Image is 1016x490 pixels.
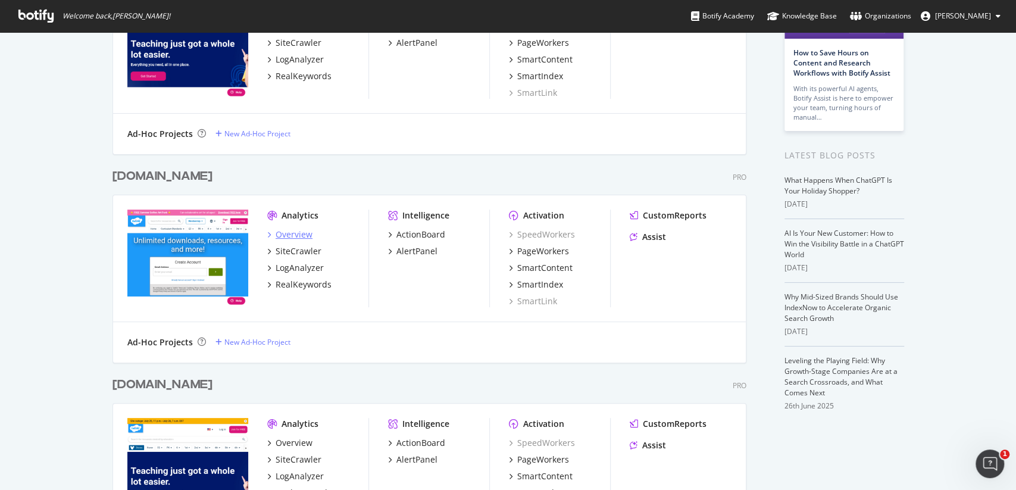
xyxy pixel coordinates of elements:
[224,129,290,139] div: New Ad-Hoc Project
[276,37,321,49] div: SiteCrawler
[509,229,575,241] a: SpeedWorkers
[388,454,437,466] a: AlertPanel
[224,337,290,347] div: New Ad-Hoc Project
[784,175,892,196] a: What Happens When ChatGPT Is Your Holiday Shopper?
[282,210,318,221] div: Analytics
[630,439,666,451] a: Assist
[784,326,904,337] div: [DATE]
[276,54,324,65] div: LogAnalyzer
[509,245,569,257] a: PageWorkers
[643,418,706,430] div: CustomReports
[127,336,193,348] div: Ad-Hoc Projects
[517,470,573,482] div: SmartContent
[1000,450,1009,459] span: 1
[509,87,557,99] a: SmartLink
[267,470,324,482] a: LogAnalyzer
[733,380,746,391] div: Pro
[276,245,321,257] div: SiteCrawler
[642,231,666,243] div: Assist
[276,262,324,274] div: LogAnalyzer
[509,37,569,49] a: PageWorkers
[517,454,569,466] div: PageWorkers
[784,199,904,210] div: [DATE]
[850,10,911,22] div: Organizations
[509,437,575,449] a: SpeedWorkers
[276,470,324,482] div: LogAnalyzer
[976,450,1004,478] iframe: Intercom live chat
[509,279,563,291] a: SmartIndex
[509,454,569,466] a: PageWorkers
[523,210,564,221] div: Activation
[784,355,898,398] a: Leveling the Playing Field: Why Growth-Stage Companies Are at a Search Crossroads, and What Comes...
[509,54,573,65] a: SmartContent
[767,10,837,22] div: Knowledge Base
[276,437,312,449] div: Overview
[523,418,564,430] div: Activation
[396,229,445,241] div: ActionBoard
[267,437,312,449] a: Overview
[784,401,904,411] div: 26th June 2025
[509,70,563,82] a: SmartIndex
[396,454,437,466] div: AlertPanel
[630,231,666,243] a: Assist
[267,54,324,65] a: LogAnalyzer
[267,70,332,82] a: RealKeywords
[517,279,563,291] div: SmartIndex
[642,439,666,451] div: Assist
[388,437,445,449] a: ActionBoard
[215,129,290,139] a: New Ad-Hoc Project
[784,292,898,323] a: Why Mid-Sized Brands Should Use IndexNow to Accelerate Organic Search Growth
[911,7,1010,26] button: [PERSON_NAME]
[215,337,290,347] a: New Ad-Hoc Project
[282,418,318,430] div: Analytics
[396,37,437,49] div: AlertPanel
[517,37,569,49] div: PageWorkers
[276,454,321,466] div: SiteCrawler
[517,245,569,257] div: PageWorkers
[509,262,573,274] a: SmartContent
[112,376,212,394] div: [DOMAIN_NAME]
[276,279,332,291] div: RealKeywords
[62,11,170,21] span: Welcome back, [PERSON_NAME] !
[509,295,557,307] a: SmartLink
[267,279,332,291] a: RealKeywords
[388,229,445,241] a: ActionBoard
[127,1,248,98] img: www.twinkl.com.au
[127,210,248,306] img: twinkl.co.uk
[276,229,312,241] div: Overview
[402,418,449,430] div: Intelligence
[388,245,437,257] a: AlertPanel
[630,418,706,430] a: CustomReports
[267,262,324,274] a: LogAnalyzer
[733,172,746,182] div: Pro
[402,210,449,221] div: Intelligence
[396,437,445,449] div: ActionBoard
[517,54,573,65] div: SmartContent
[276,70,332,82] div: RealKeywords
[112,168,217,185] a: [DOMAIN_NAME]
[112,168,212,185] div: [DOMAIN_NAME]
[112,376,217,394] a: [DOMAIN_NAME]
[396,245,437,257] div: AlertPanel
[793,84,895,122] div: With its powerful AI agents, Botify Assist is here to empower your team, turning hours of manual…
[267,454,321,466] a: SiteCrawler
[509,470,573,482] a: SmartContent
[784,263,904,273] div: [DATE]
[267,37,321,49] a: SiteCrawler
[267,229,312,241] a: Overview
[784,149,904,162] div: Latest Blog Posts
[784,228,904,260] a: AI Is Your New Customer: How to Win the Visibility Battle in a ChatGPT World
[388,37,437,49] a: AlertPanel
[267,245,321,257] a: SiteCrawler
[630,210,706,221] a: CustomReports
[935,11,991,21] span: Paul Beer
[691,10,754,22] div: Botify Academy
[517,262,573,274] div: SmartContent
[643,210,706,221] div: CustomReports
[793,48,890,78] a: How to Save Hours on Content and Research Workflows with Botify Assist
[517,70,563,82] div: SmartIndex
